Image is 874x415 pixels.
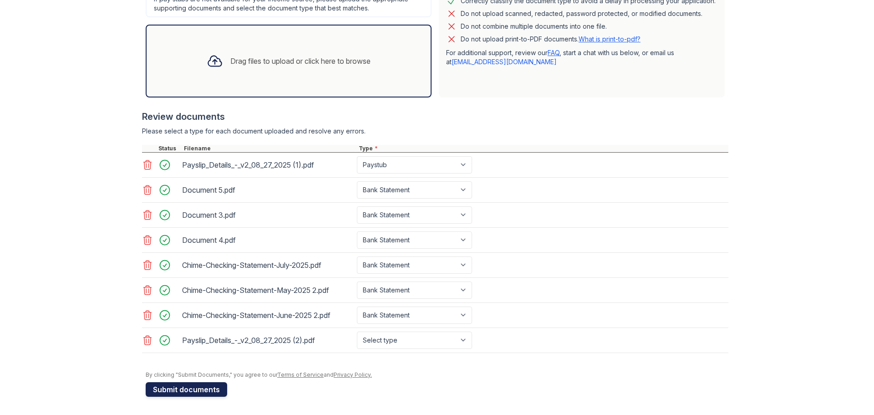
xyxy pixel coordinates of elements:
[182,233,353,247] div: Document 4.pdf
[334,371,372,378] a: Privacy Policy.
[461,21,607,32] div: Do not combine multiple documents into one file.
[461,8,702,19] div: Do not upload scanned, redacted, password protected, or modified documents.
[182,258,353,272] div: Chime-Checking-Statement-July-2025.pdf
[230,56,371,67] div: Drag files to upload or click here to browse
[452,58,557,66] a: [EMAIL_ADDRESS][DOMAIN_NAME]
[146,382,227,397] button: Submit documents
[548,49,559,56] a: FAQ
[461,35,640,44] p: Do not upload print-to-PDF documents.
[182,333,353,348] div: Payslip_Details_-_v2_08_27_2025 (2).pdf
[157,145,182,152] div: Status
[277,371,324,378] a: Terms of Service
[446,48,717,67] p: For additional support, review our , start a chat with us below, or email us at
[182,283,353,297] div: Chime-Checking-Statement-May-2025 2.pdf
[182,308,353,323] div: Chime-Checking-Statement-June-2025 2.pdf
[182,158,353,172] div: Payslip_Details_-_v2_08_27_2025 (1).pdf
[142,127,728,136] div: Please select a type for each document uploaded and resolve any errors.
[146,371,728,379] div: By clicking "Submit Documents," you agree to our and
[182,183,353,197] div: Document 5.pdf
[182,145,357,152] div: Filename
[579,35,640,43] a: What is print-to-pdf?
[142,110,728,123] div: Review documents
[182,208,353,222] div: Document 3.pdf
[357,145,728,152] div: Type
